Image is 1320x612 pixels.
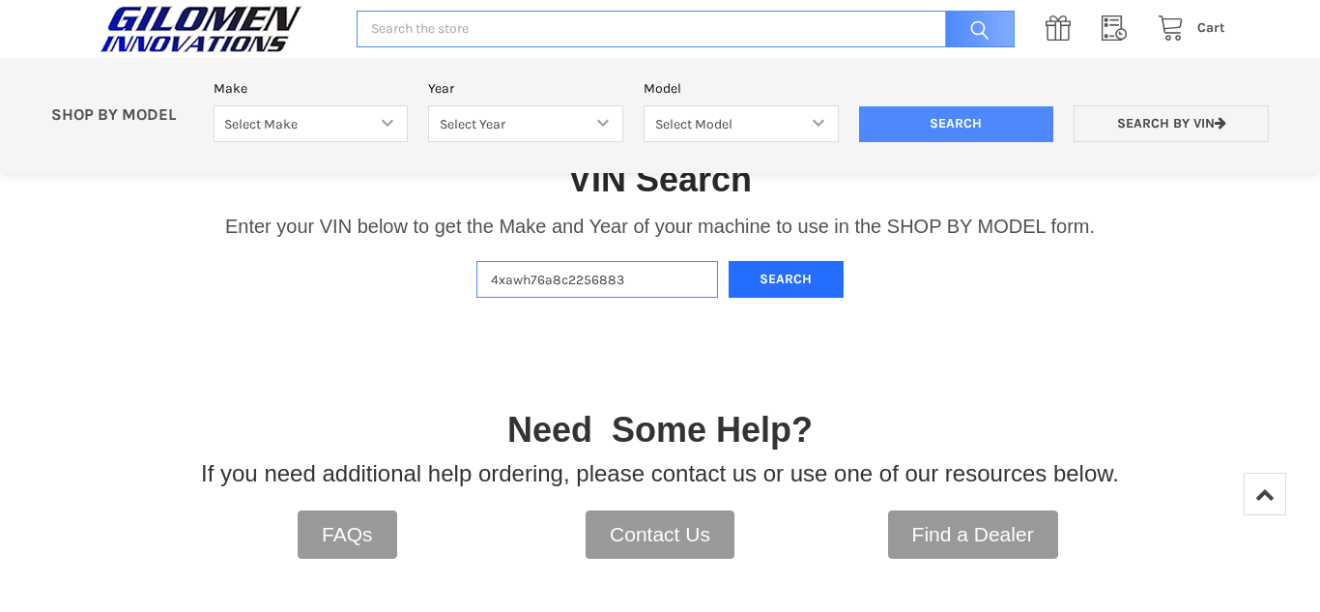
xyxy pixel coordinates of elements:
[42,105,204,126] p: SHOP BY MODEL
[586,510,734,559] a: Contact Us
[428,78,623,99] label: Year
[1147,16,1225,41] a: Cart
[95,5,307,53] img: GILOMEN INNOVATIONS
[888,510,1058,559] a: Find a Dealer
[1244,473,1286,515] a: Top of Page
[214,78,409,99] label: Make
[1074,105,1269,143] a: Search by VIN
[357,11,1015,48] input: Search the store
[95,5,336,53] a: GILOMEN INNOVATIONS
[568,158,752,201] h1: VIN Search
[298,510,397,559] a: FAQs
[935,11,1015,48] input: Search
[201,456,1119,491] p: If you need additional help ordering, please contact us or use one of our resources below.
[1197,19,1225,36] span: Cart
[644,78,839,99] label: Model
[476,261,718,299] input: Enter VIN of your machine
[225,212,1095,241] p: Enter your VIN below to get the Make and Year of your machine to use in the SHOP BY MODEL form.
[729,261,845,299] button: Search
[859,106,1054,143] input: Search
[507,404,813,456] p: Need Some Help?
